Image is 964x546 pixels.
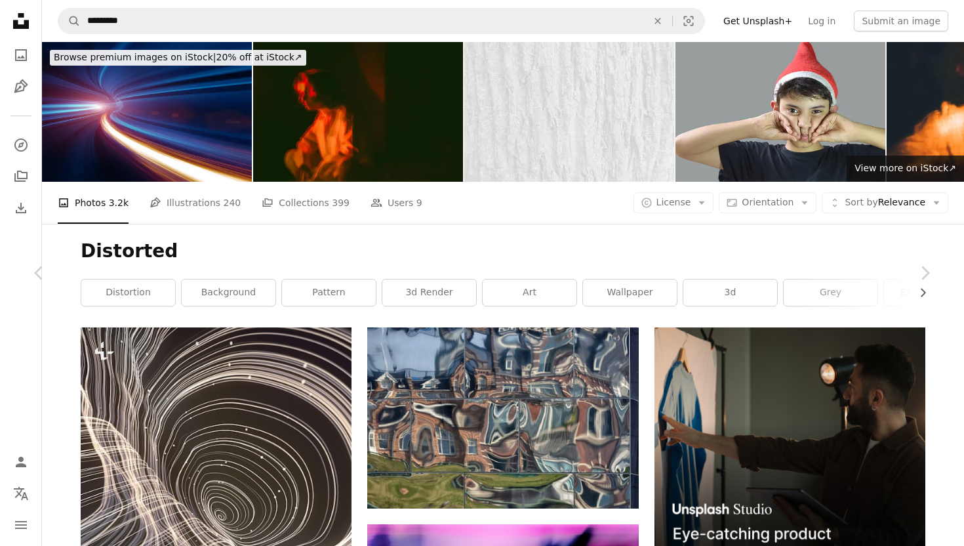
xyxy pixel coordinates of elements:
h1: Distorted [81,240,925,263]
img: Abstract Speed motion in tunnel [42,42,252,182]
span: 240 [224,196,241,210]
button: License [633,192,714,213]
a: background [182,280,275,306]
span: Orientation [742,197,793,207]
span: License [656,197,691,207]
span: Browse premium images on iStock | [54,52,216,62]
a: Illustrations [8,73,34,100]
a: Next [885,210,964,336]
a: a cityscape with many buildings [367,411,638,423]
span: 9 [416,196,422,210]
a: Explore [8,132,34,158]
a: Collections [8,163,34,190]
a: distortion [81,280,175,306]
button: Sort byRelevance [822,192,948,213]
a: Users 9 [371,182,422,224]
a: Log in / Sign up [8,449,34,475]
img: Empty blank bright very light gray or white coloured grunge textured vertical old rustic grooved ... [464,42,674,182]
a: Illustrations 240 [150,182,241,224]
a: pattern [282,280,376,306]
a: Collections 399 [262,182,350,224]
button: Clear [643,9,672,33]
span: Relevance [845,196,925,209]
a: Photos [8,42,34,68]
img: a cityscape with many buildings [367,327,638,508]
a: wallpaper [583,280,677,306]
a: Hypnotic wavy white rings with small beads on a dark background. Depth of field. Magic concept. 3... [81,502,351,514]
img: One cute pre teen boy dressed in casual black T shirt and Christmas theme red Santa hat or cap lo... [675,42,885,182]
button: Language [8,480,34,507]
button: Visual search [673,9,704,33]
img: Blurred Motion Of Woman Against Black Background [253,42,463,182]
span: 20% off at iStock ↗ [54,52,302,62]
button: Menu [8,512,34,538]
button: Submit an image [854,10,948,31]
button: Search Unsplash [58,9,81,33]
a: 3d render [382,280,476,306]
a: art [483,280,576,306]
a: Log in [800,10,843,31]
a: 3d [683,280,777,306]
span: 399 [332,196,350,210]
a: grey [784,280,877,306]
a: Browse premium images on iStock|20% off at iStock↗ [42,42,314,73]
a: Get Unsplash+ [715,10,800,31]
form: Find visuals sitewide [58,8,705,34]
a: Download History [8,195,34,221]
span: Sort by [845,197,877,207]
span: View more on iStock ↗ [854,163,956,173]
a: View more on iStock↗ [847,156,964,182]
button: Orientation [719,192,816,213]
